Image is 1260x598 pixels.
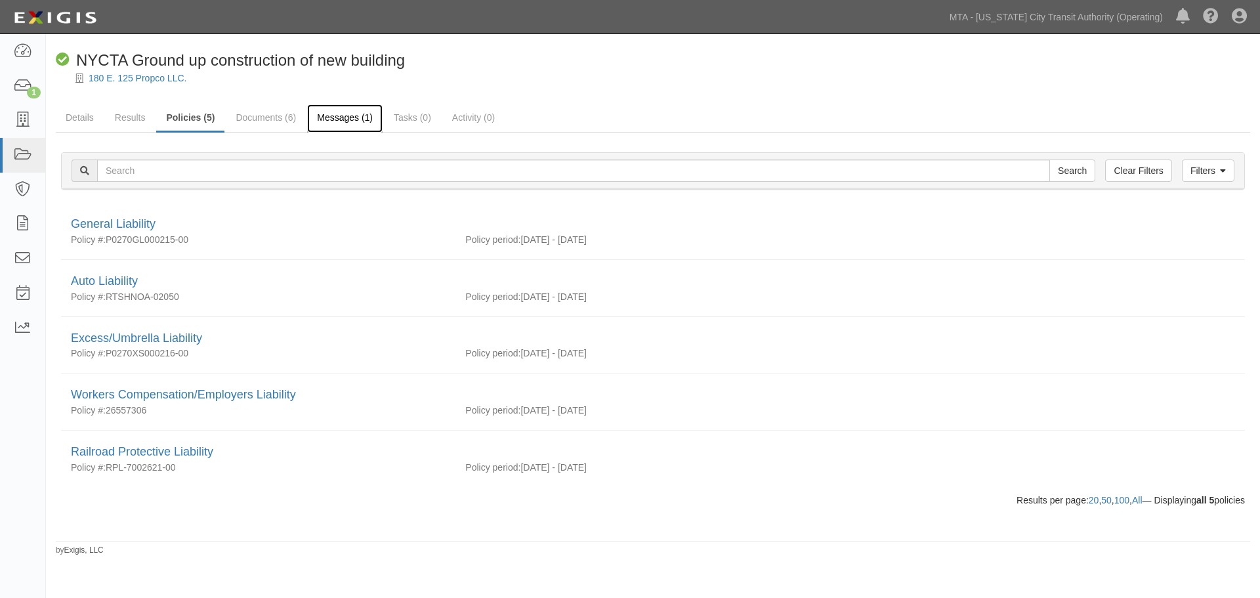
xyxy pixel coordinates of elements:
[64,545,104,555] a: Exigis, LLC
[56,545,104,556] small: by
[10,6,100,30] img: logo-5460c22ac91f19d4615b14bd174203de0afe785f0fc80cf4dbbc73dc1793850b.png
[71,274,138,288] a: Auto Liability
[71,404,106,417] p: Policy #:
[71,217,156,230] a: General Liability
[455,233,1245,246] div: [DATE] - [DATE]
[105,104,156,131] a: Results
[455,290,1245,303] div: [DATE] - [DATE]
[61,347,455,360] div: P0270XS000216-00
[1089,495,1099,505] a: 20
[1105,160,1171,182] a: Clear Filters
[1196,495,1214,505] b: all 5
[455,404,1245,417] div: [DATE] - [DATE]
[226,104,306,131] a: Documents (6)
[465,404,520,417] p: Policy period:
[71,347,106,360] p: Policy #:
[465,461,520,474] p: Policy period:
[61,233,455,246] div: P0270GL000215-00
[56,49,405,72] div: NYCTA Ground up construction of new building
[89,73,186,83] a: 180 E. 125 Propco LLC.
[442,104,505,131] a: Activity (0)
[1132,495,1143,505] a: All
[1101,495,1112,505] a: 50
[455,461,1245,474] div: [DATE] - [DATE]
[71,461,106,474] p: Policy #:
[71,290,106,303] p: Policy #:
[1114,495,1129,505] a: 100
[97,160,1050,182] input: Search
[56,53,70,67] i: Compliant
[1049,160,1095,182] input: Search
[307,104,383,133] a: Messages (1)
[61,290,455,303] div: RTSHNOA-02050
[71,388,296,401] a: Workers Compensation/Employers Liability
[56,104,104,131] a: Details
[465,233,520,246] p: Policy period:
[71,233,106,246] p: Policy #:
[76,51,405,69] span: NYCTA Ground up construction of new building
[384,104,441,131] a: Tasks (0)
[61,404,455,417] div: 26557306
[27,87,41,98] div: 1
[51,494,1255,507] div: Results per page: , , , — Displaying policies
[1182,160,1234,182] a: Filters
[61,461,455,474] div: RPL-7002621-00
[465,347,520,360] p: Policy period:
[465,290,520,303] p: Policy period:
[156,104,224,133] a: Policies (5)
[71,331,202,345] a: Excess/Umbrella Liability
[943,4,1169,30] a: MTA - [US_STATE] City Transit Authority (Operating)
[1203,9,1219,25] i: Help Center - Complianz
[455,347,1245,360] div: [DATE] - [DATE]
[71,445,213,458] a: Railroad Protective Liability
